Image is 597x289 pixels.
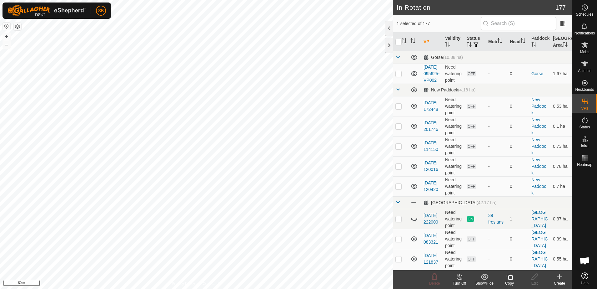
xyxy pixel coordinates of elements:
td: Need watering point [443,249,464,269]
td: Need watering point [443,269,464,289]
p-sorticon: Activate to sort [520,39,525,44]
td: 1.67 ha [550,64,572,84]
span: SB [98,8,104,14]
a: [GEOGRAPHIC_DATA] [531,250,548,268]
a: [DATE] 201746 [424,120,438,132]
p-sorticon: Activate to sort [563,43,568,48]
span: OFF [467,104,476,109]
div: Edit [522,281,547,286]
th: Head [507,33,529,51]
a: [DATE] 083321 [424,233,438,245]
td: Need watering point [443,116,464,136]
span: OFF [467,184,476,189]
td: 0 [507,176,529,196]
span: OFF [467,164,476,169]
a: [DATE] 114150 [424,140,438,152]
span: Mobs [580,50,589,54]
td: 1 [507,209,529,229]
h2: In Rotation [397,4,555,11]
span: (4.18 ha) [458,87,475,92]
p-sorticon: Activate to sort [497,39,502,44]
th: VP [421,33,443,51]
a: New Paddock [531,117,546,135]
div: - [488,163,505,170]
td: Need watering point [443,156,464,176]
td: 0 [507,249,529,269]
a: [DATE] 172448 [424,100,438,112]
a: [DATE] 121837 [424,253,438,265]
a: Privacy Policy [172,281,195,286]
td: Need watering point [443,136,464,156]
td: 0 [507,96,529,116]
a: New Paddock [531,157,546,175]
td: Need watering point [443,209,464,229]
div: - [488,256,505,262]
div: 39 fresians [488,212,505,225]
span: (10.38 ha) [443,55,463,60]
p-sorticon: Activate to sort [402,39,407,44]
span: ON [467,216,474,222]
span: Infra [581,144,588,148]
th: Validity [443,33,464,51]
span: Neckbands [575,88,594,91]
a: [DATE] 120016 [424,160,438,172]
a: New Paddock [531,177,546,195]
div: - [488,123,505,130]
a: [GEOGRAPHIC_DATA] [531,270,548,288]
td: 0.37 ha [550,209,572,229]
div: Gorse [424,55,463,60]
div: New Paddock [424,87,475,93]
div: - [488,70,505,77]
div: Copy [497,281,522,286]
a: New Paddock [531,137,546,155]
button: Map Layers [14,23,21,30]
td: 0 [507,136,529,156]
td: 0 [507,116,529,136]
td: 0 [507,64,529,84]
span: Status [579,125,590,129]
span: OFF [467,256,476,262]
button: Reset Map [3,23,10,30]
td: Need watering point [443,64,464,84]
td: 0.53 ha [550,96,572,116]
div: Show/Hide [472,281,497,286]
span: Notifications [574,31,595,35]
div: - [488,143,505,150]
p-sorticon: Activate to sort [410,39,415,44]
span: Delete [429,281,440,286]
td: 0 [507,269,529,289]
a: [DATE] 120420 [424,180,438,192]
td: 0.87 ha [550,269,572,289]
span: Animals [578,69,591,73]
a: [DATE] 222009 [424,213,438,224]
th: Status [464,33,486,51]
td: Need watering point [443,96,464,116]
div: - [488,236,505,242]
span: OFF [467,71,476,76]
td: 0.55 ha [550,249,572,269]
td: 0.39 ha [550,229,572,249]
p-sorticon: Activate to sort [467,43,472,48]
td: 0 [507,229,529,249]
button: + [3,33,10,40]
p-sorticon: Activate to sort [531,43,536,48]
td: 0.78 ha [550,156,572,176]
span: 1 selected of 177 [397,20,481,27]
td: 0 [507,156,529,176]
td: Need watering point [443,229,464,249]
td: 0.73 ha [550,136,572,156]
a: [GEOGRAPHIC_DATA] [531,230,548,248]
span: VPs [581,106,588,110]
span: (42.17 ha) [477,200,497,205]
div: Create [547,281,572,286]
p-sorticon: Activate to sort [445,43,450,48]
th: Mob [486,33,507,51]
a: [DATE] 095625-VP002 [424,65,439,83]
div: Open chat [575,251,594,270]
div: - [488,103,505,110]
span: OFF [467,144,476,149]
span: 177 [555,3,566,12]
img: Gallagher Logo [8,5,86,16]
th: Paddock [529,33,550,51]
a: New Paddock [531,97,546,115]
